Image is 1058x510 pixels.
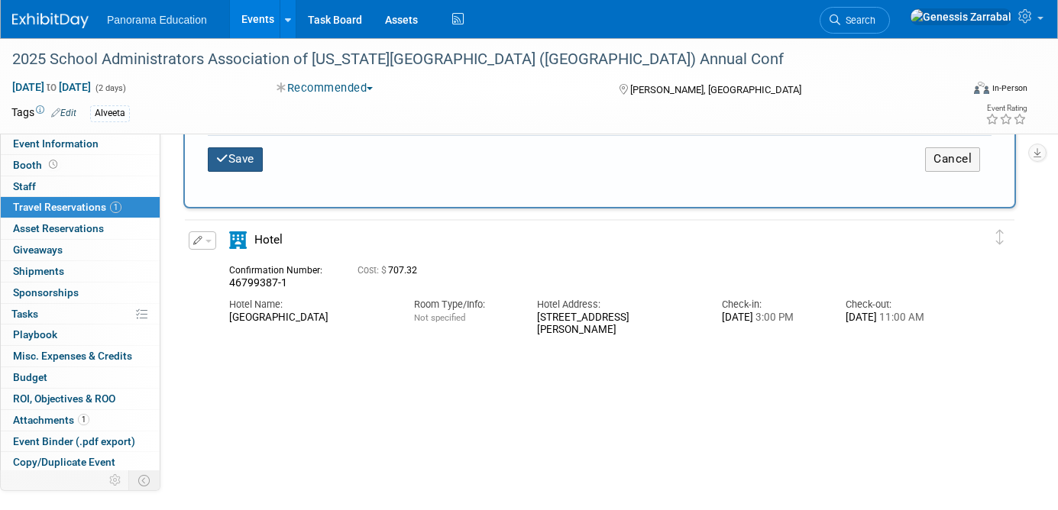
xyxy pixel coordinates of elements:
a: Copy/Duplicate Event [1,452,160,473]
div: Check-in: [722,298,822,311]
span: [DATE] [DATE] [11,80,92,94]
span: 3:00 PM [753,311,794,323]
div: 2025 School Administrators Association of [US_STATE][GEOGRAPHIC_DATA] ([GEOGRAPHIC_DATA]) Annual ... [7,46,941,73]
a: Event Information [1,134,160,154]
div: Hotel Name: [229,298,391,311]
a: Shipments [1,261,160,282]
span: Budget [13,371,47,383]
span: Asset Reservations [13,222,104,234]
a: Tasks [1,304,160,324]
span: Search [840,15,875,26]
td: Tags [11,105,76,122]
span: Event Binder (.pdf export) [13,435,135,447]
span: to [44,81,59,93]
div: Event Format [877,79,1027,102]
div: Room Type/Info: [414,298,514,311]
a: Asset Reservations [1,218,160,239]
span: Travel Reservations [13,201,121,213]
button: Save [208,147,263,171]
span: Shipments [13,265,64,277]
td: Personalize Event Tab Strip [102,470,129,490]
span: Copy/Duplicate Event [13,456,115,468]
a: Staff [1,176,160,197]
span: ROI, Objectives & ROO [13,392,115,405]
span: 1 [110,202,121,213]
span: Playbook [13,328,57,341]
a: Search [820,7,890,34]
span: Tasks [11,308,38,320]
div: Alveeta [90,105,130,121]
span: Cost: $ [358,265,388,276]
i: Click and drag to move item [996,230,1004,245]
span: 11:00 AM [877,311,924,323]
div: [DATE] [722,311,822,324]
a: ROI, Objectives & ROO [1,389,160,409]
span: Not specified [414,312,465,323]
span: Giveaways [13,244,63,256]
a: Budget [1,367,160,388]
span: Attachments [13,414,89,426]
a: Misc. Expenses & Credits [1,346,160,366]
body: Rich Text Area. Press ALT-0 for help. [8,6,762,22]
a: Edit [51,108,76,118]
button: Recommended [271,80,379,96]
span: Booth not reserved yet [46,159,60,170]
button: Cancel [925,147,980,171]
span: Hotel [254,233,283,247]
span: Staff [13,180,36,192]
div: Confirmation Number: [229,260,335,276]
div: Hotel Address: [537,298,699,311]
a: Sponsorships [1,282,160,303]
div: [GEOGRAPHIC_DATA] [229,311,391,324]
i: Hotel [229,231,247,249]
span: (2 days) [94,83,126,93]
span: [PERSON_NAME], [GEOGRAPHIC_DATA] [630,84,801,95]
span: Event Information [13,137,99,150]
span: Sponsorships [13,286,79,299]
a: Event Binder (.pdf export) [1,431,160,452]
span: 46799387-1 [229,276,287,289]
span: Booth [13,159,60,171]
div: Check-out: [846,298,946,311]
img: Genessis Zarrabal [910,8,1012,25]
td: Toggle Event Tabs [129,470,160,490]
span: 1 [78,414,89,425]
a: Playbook [1,324,160,345]
a: Giveaways [1,240,160,260]
a: Travel Reservations1 [1,197,160,218]
div: [STREET_ADDRESS][PERSON_NAME] [537,311,699,337]
div: Event Rating [985,105,1027,112]
a: Booth [1,155,160,176]
div: In-Person [992,82,1027,94]
div: [DATE] [846,311,946,324]
a: Attachments1 [1,410,160,431]
span: Panorama Education [107,14,207,26]
img: ExhibitDay [12,13,89,28]
span: 707.32 [358,265,423,276]
span: Misc. Expenses & Credits [13,350,132,362]
img: Format-Inperson.png [974,82,989,94]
